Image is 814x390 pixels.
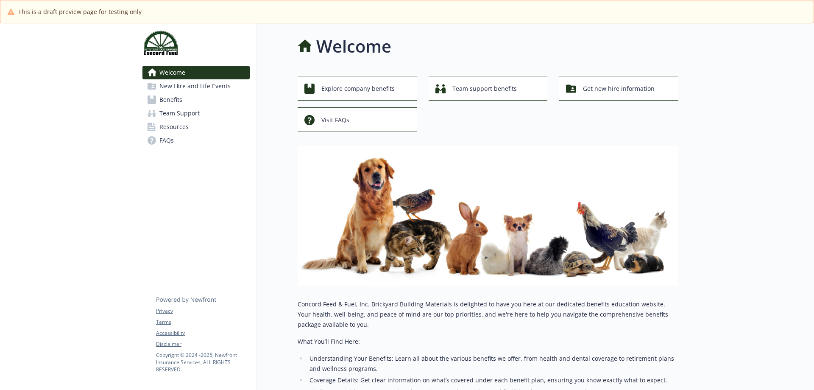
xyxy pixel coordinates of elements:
[156,318,249,326] a: Terms
[298,146,678,286] img: overview page banner
[142,107,250,120] a: Team Support
[429,76,548,101] button: Team support benefits
[159,134,174,147] span: FAQs
[18,7,142,16] span: This is a draft preview page for testing only
[452,81,517,97] span: Team support benefits
[321,81,395,97] span: Explore company benefits
[298,299,678,330] p: Concord Feed & Fuel, Inc. Brickyard Building Materials is delighted to have you here at our dedic...
[156,340,249,348] a: Disclaimer
[159,93,182,107] span: Benefits
[159,79,231,93] span: New Hire and Life Events
[159,66,185,79] span: Welcome
[316,34,391,59] h1: Welcome
[307,375,678,385] li: Coverage Details: Get clear information on what’s covered under each benefit plan, ensuring you k...
[298,76,417,101] button: Explore company benefits
[142,79,250,93] a: New Hire and Life Events
[307,354,678,374] li: Understanding Your Benefits: Learn all about the various benefits we offer, from health and denta...
[156,351,249,373] p: Copyright © 2024 - 2025 , Newfront Insurance Services, ALL RIGHTS RESERVED
[156,329,249,337] a: Accessibility
[321,112,349,128] span: Visit FAQs
[159,120,189,134] span: Resources
[159,107,200,120] span: Team Support
[298,107,417,132] button: Visit FAQs
[142,93,250,107] a: Benefits
[142,120,250,134] a: Resources
[156,307,249,315] a: Privacy
[298,337,678,347] p: What You’ll Find Here:
[142,66,250,79] a: Welcome
[142,134,250,147] a: FAQs
[583,81,655,97] span: Get new hire information
[559,76,678,101] button: Get new hire information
